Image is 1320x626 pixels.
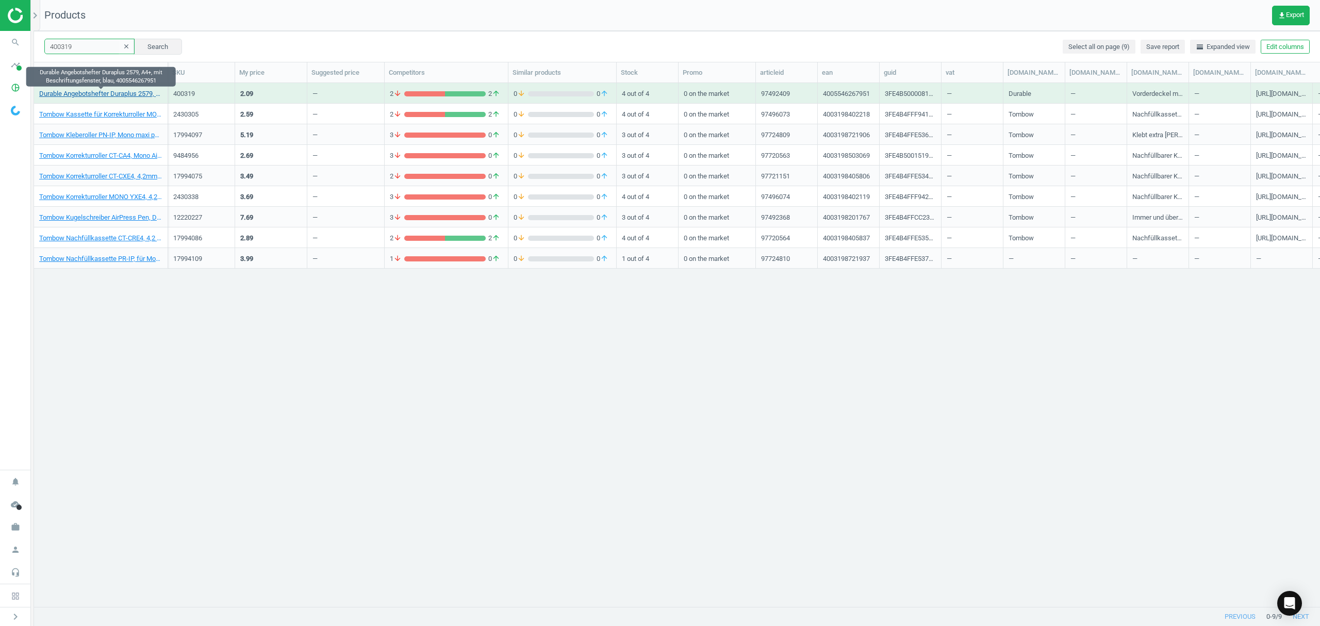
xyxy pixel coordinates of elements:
[390,130,404,140] span: 3
[513,68,612,77] div: Similar products
[823,234,870,246] div: 4003198405837
[1070,249,1121,267] div: —
[1063,40,1135,54] button: Select all on page (9)
[390,151,404,160] span: 3
[39,213,162,222] a: Tombow Kugelschreiber AirPress Pen, Drucklufttechnik, [PERSON_NAME]-Ø 0,7 mm, [PERSON_NAME], 4003...
[823,89,870,102] div: 4005546267951
[240,110,253,119] div: 2.59
[312,213,318,226] div: —
[1266,612,1276,621] span: 0 - 9
[823,151,870,164] div: 4003198503069
[312,234,318,246] div: —
[885,192,936,205] div: 3FE4B4FFF9421005E06365043D0ABE80
[486,110,503,119] span: 2
[622,187,673,205] div: 4 out of 4
[1194,228,1245,246] div: —
[594,151,611,160] span: 0
[486,192,503,202] span: 0
[622,167,673,185] div: 3 out of 4
[390,192,404,202] span: 3
[312,151,318,164] div: —
[390,110,404,119] span: 2
[1070,187,1121,205] div: —
[1193,68,1246,77] div: [DOMAIN_NAME](ean)
[517,192,525,202] i: arrow_downward
[1256,213,1307,226] div: [URL][DOMAIN_NAME]
[8,8,81,23] img: ajHJNr6hYgQAAAAASUVORK5CYII=
[517,254,525,263] i: arrow_downward
[492,234,500,243] i: arrow_upward
[393,234,402,243] i: arrow_downward
[492,89,500,98] i: arrow_upward
[823,213,870,226] div: 4003198201767
[947,105,998,123] div: —
[240,234,253,243] div: 2.89
[389,68,504,77] div: Competitors
[486,213,503,222] span: 0
[393,110,402,119] i: arrow_downward
[514,110,528,119] span: 0
[622,208,673,226] div: 3 out of 4
[1132,130,1183,143] div: Klebt extra [PERSON_NAME], [PERSON_NAME] und exakt ohne zu schmieren Permanenter Kleberoller zum ...
[39,151,162,160] a: Tombow Korrekturroller CT-CA4, Mono Air, 4,2mm x 10m, 4003198503069
[39,110,162,119] a: Tombow Kassette für Korrekturroller MONO YXE4, 4,2 mm x 16 m, extra-langes Band, 4003198402218
[600,192,608,202] i: arrow_upward
[594,213,611,222] span: 0
[26,67,176,87] div: Durable Angebotshefter Duraplus 2579, A4+, mit Beschriftungsfenster, blau, 4005546267951
[390,172,404,181] span: 2
[11,106,20,116] img: wGWNvw8QSZomAAAAABJRU5ErkJggg==
[1282,607,1320,626] button: next
[684,105,750,123] div: 0 on the market
[514,213,528,222] span: 0
[6,563,25,582] i: headset_mic
[390,234,404,243] span: 2
[1132,213,1183,226] div: Immer und überall einsatzbereit dank patentierter Luftdrucktechnik Schreibt auch über [PERSON_NAM...
[885,89,936,102] div: 3FE4B50000811005E06365043D0ABE80
[173,213,229,222] div: 12220227
[1132,234,1183,246] div: Nachfüllkassette für Korrekturroller Tombow Mono office CT-CXE4 Durch mittiges Abrollen ist die K...
[1070,105,1121,123] div: —
[173,234,229,243] div: 17994086
[622,228,673,246] div: 4 out of 4
[600,234,608,243] i: arrow_upward
[600,172,608,181] i: arrow_upward
[761,213,790,226] div: 97492368
[1256,110,1307,123] div: [URL][DOMAIN_NAME]
[1190,40,1256,54] button: horizontal_splitExpanded view
[683,68,751,77] div: Promo
[947,146,998,164] div: —
[885,110,936,123] div: 3FE4B4FFF9411005E06365043D0ABE80
[486,172,503,181] span: 0
[6,78,25,97] i: pie_chart_outlined
[1194,208,1245,226] div: —
[39,234,162,243] a: Tombow Nachfüllkassette CT-CRE4, 4,2 mm x 14 m, 4003198405837
[1194,105,1245,123] div: —
[823,254,870,267] div: 4003198721937
[1070,125,1121,143] div: —
[947,208,998,226] div: —
[761,234,790,246] div: 97720564
[119,40,134,54] button: clear
[622,249,673,267] div: 1 out of 4
[1008,68,1061,77] div: [DOMAIN_NAME](brand)
[173,254,229,263] div: 17994109
[492,151,500,160] i: arrow_upward
[1009,89,1031,102] div: Durable
[517,89,525,98] i: arrow_downward
[393,89,402,98] i: arrow_downward
[1009,234,1034,246] div: Tombow
[44,39,135,54] input: SKU/Title search
[1194,146,1245,164] div: —
[39,130,162,140] a: Tombow Kleberoller PN-IP, Mono maxi power tape, permanent, 8,4 mm x 16 m, 4003198721906
[684,187,750,205] div: 0 on the market
[240,89,253,98] div: 2.09
[312,192,318,205] div: —
[173,172,229,181] div: 17994075
[39,192,162,202] a: Tombow Korrekturroller MONO YXE4, 4,2 mm x 16 m, nachfüllbar, extra-langes Band, 4003198402119
[1009,249,1060,267] div: —
[947,167,998,185] div: —
[393,213,402,222] i: arrow_downward
[823,130,870,143] div: 4003198721906
[1132,172,1183,185] div: Nachfüllbarer Korrekturroller mit sehr guter Deck- und Haftkraft Mit 4,2 mm breitem Band Trockene...
[1070,167,1121,185] div: —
